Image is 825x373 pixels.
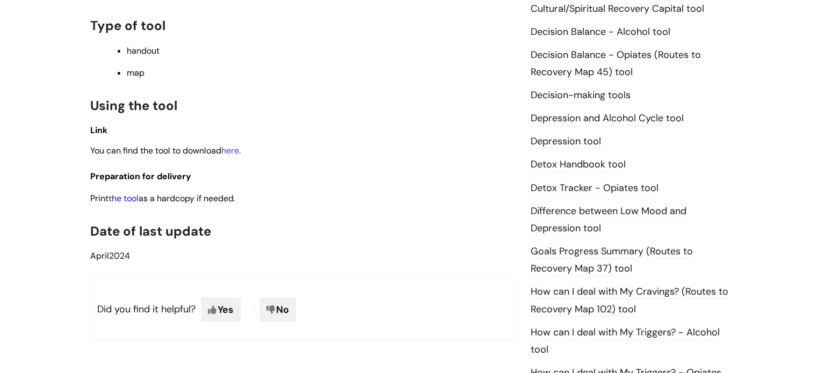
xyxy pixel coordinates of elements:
span: map [127,67,144,78]
span: Preparation for delivery [90,171,191,182]
span: Print as a hardcopy if needed. [90,193,235,204]
a: the tool [108,193,139,204]
a: here [221,145,239,156]
span: handout [127,45,160,56]
a: Goals Progress Summary (Routes to Recovery Map 37) tool [531,245,693,276]
span: No [259,297,296,322]
span: 2024 [90,250,130,261]
span: You can find the tool to download . [90,145,241,156]
a: Detox Tracker - Opiates tool [531,181,658,195]
a: Difference between Low Mood and Depression tool [531,204,686,236]
span: Date of last update [90,223,211,239]
span: Using the tool [90,97,177,114]
span: Link [90,125,107,136]
a: Decision Balance - Alcohol tool [531,25,670,39]
span: Yes [201,297,241,322]
a: Decision Balance - Opiates (Routes to Recovery Map 45) tool [531,48,701,79]
a: Detox Handbook tool [531,158,626,172]
p: Did you find it helpful? [90,280,515,340]
span: Type of tool [90,17,165,34]
a: Decision-making tools [531,89,631,103]
a: How can I deal with My Triggers? - Alcohol tool [531,326,720,357]
a: How can I deal with My Cravings? (Routes to Recovery Map 102) tool [531,285,728,316]
span: April [90,250,109,261]
a: Cultural/Spiritual Recovery Capital tool [531,2,704,16]
a: Depression tool [531,135,601,149]
a: Depression and Alcohol Cycle tool [531,112,684,126]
